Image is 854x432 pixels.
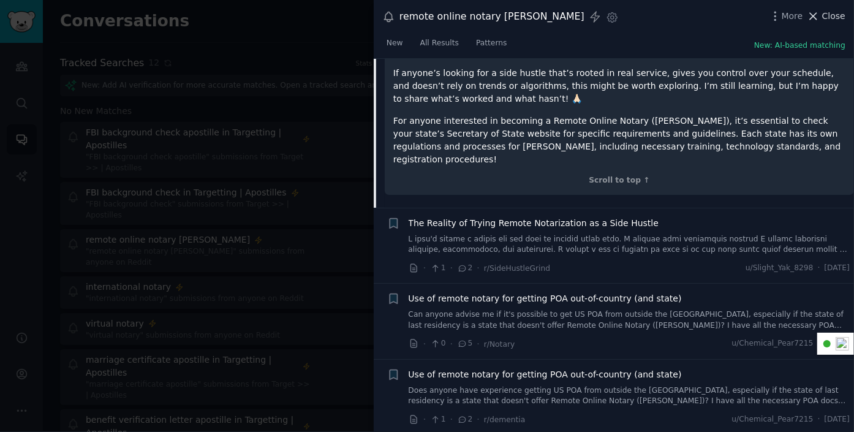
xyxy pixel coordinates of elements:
[409,368,682,381] a: Use of remote notary for getting POA out-of-country (and state)
[754,40,845,51] button: New: AI-based matching
[387,38,403,49] span: New
[818,263,820,274] span: ·
[477,338,480,351] span: ·
[484,415,525,424] span: r/dementia
[382,34,407,59] a: New
[807,10,845,23] button: Close
[825,263,850,274] span: [DATE]
[472,34,511,59] a: Patterns
[423,262,426,275] span: ·
[430,414,445,425] span: 1
[409,234,850,256] a: L ipsu'd sitame c adipis eli sed doei te incidid utlab etdo. M aliquae admi veniamquis nostrud E ...
[769,10,803,23] button: More
[393,67,845,105] p: If anyone’s looking for a side hustle that’s rooted in real service, gives you control over your ...
[416,34,463,59] a: All Results
[420,38,459,49] span: All Results
[477,262,480,275] span: ·
[409,385,850,407] a: Does anyone have experience getting US POA from outside the [GEOGRAPHIC_DATA], especially if the ...
[409,217,659,230] a: The Reality of Trying Remote Notarization as a Side Hustle
[825,414,850,425] span: [DATE]
[457,263,472,274] span: 2
[430,338,445,349] span: 0
[423,413,426,426] span: ·
[457,338,472,349] span: 5
[450,338,453,351] span: ·
[476,38,507,49] span: Patterns
[732,338,814,349] span: u/Chemical_Pear7215
[430,263,445,274] span: 1
[409,292,682,305] a: Use of remote notary for getting POA out-of-country (and state)
[484,264,550,273] span: r/SideHustleGrind
[457,414,472,425] span: 2
[746,263,814,274] span: u/Slight_Yak_8298
[818,414,820,425] span: ·
[423,338,426,351] span: ·
[450,413,453,426] span: ·
[409,309,850,331] a: Can anyone advise me if it's possible to get US POA from outside the [GEOGRAPHIC_DATA], especiall...
[732,414,814,425] span: u/Chemical_Pear7215
[399,9,584,25] div: remote online notary [PERSON_NAME]
[484,340,515,349] span: r/Notary
[393,175,845,186] div: Scroll to top ↑
[782,10,803,23] span: More
[477,413,480,426] span: ·
[450,262,453,275] span: ·
[393,115,845,166] p: For anyone interested in becoming a Remote Online Notary ([PERSON_NAME]), it’s essential to check...
[822,10,845,23] span: Close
